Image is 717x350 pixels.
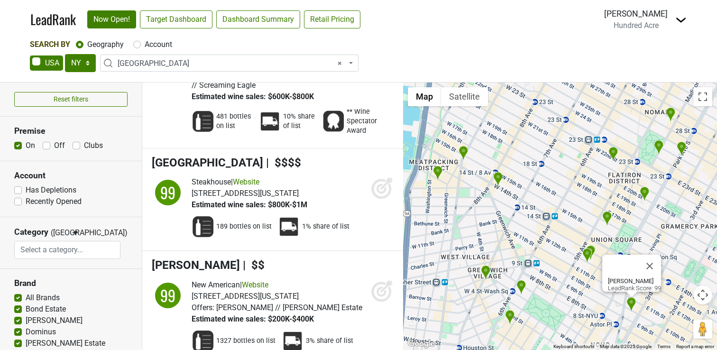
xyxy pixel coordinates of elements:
label: On [26,140,35,151]
label: Off [54,140,65,151]
span: Steakhouse [192,177,231,186]
label: Account [145,39,172,50]
img: Award [322,110,345,133]
span: Map data ©2025 Google [600,344,652,349]
span: [STREET_ADDRESS][US_STATE] [192,292,299,301]
label: Clubs [84,140,103,151]
span: Offers: [192,303,214,312]
span: 1% share of list [302,222,349,231]
span: [PERSON_NAME] [152,258,240,272]
div: | [192,176,307,188]
div: Strip House - Downtown [586,245,596,261]
input: Select a category... [15,241,120,259]
h3: Brand [14,278,128,288]
a: Website [242,280,268,289]
label: [PERSON_NAME] Estate [26,338,105,349]
h3: Category [14,227,48,237]
a: Terms (opens in new tab) [657,344,671,349]
span: Manhattan [118,58,347,69]
span: Estimated wine sales: $600K-$800K [192,92,314,101]
label: All Brands [26,292,60,304]
img: Percent Distributor Share [277,215,300,238]
img: Wine List [192,215,214,238]
span: 189 bottles on list [216,222,272,231]
span: New American [192,280,240,289]
h3: Account [14,171,128,181]
span: [STREET_ADDRESS][US_STATE] [192,189,299,198]
label: [PERSON_NAME] [26,315,83,326]
a: Open this area in Google Maps (opens a new window) [405,338,437,350]
label: Bond Estate [26,304,66,315]
div: Rocco Steakhouse [666,107,676,123]
div: Gotham Restaurant [582,248,592,264]
a: Retail Pricing [304,10,360,28]
button: Show satellite imagery [441,87,488,106]
span: Estimated wine sales: $800K-$1M [192,200,307,209]
div: Upland [677,141,687,157]
div: | [192,279,362,291]
div: Old Homestead Steak House [459,146,469,161]
span: 3% share of list [306,336,353,346]
button: Keyboard shortcuts [553,343,594,350]
span: Manhattan [100,55,358,72]
b: [PERSON_NAME] [608,277,653,285]
button: Toggle fullscreen view [693,87,712,106]
div: Strip House Speakeasy [586,245,596,260]
div: STK Rooftop [433,166,443,181]
span: | $$ [243,258,265,272]
span: Bond Estate // Opus One // [PERSON_NAME] // Screaming Eagle [192,69,365,90]
span: ([GEOGRAPHIC_DATA]) [51,227,70,241]
div: Minetta Tavern [505,310,515,325]
span: 10% share of list [283,112,316,131]
div: Family Meal at Blue Hill [516,280,526,295]
button: Reset filters [14,92,128,107]
a: LeadRank [30,9,76,29]
div: COTE Korean Steakhouse [608,147,618,162]
button: Drag Pegman onto the map to open Street View [693,320,712,339]
span: [PERSON_NAME] // [PERSON_NAME] Estate [216,303,362,312]
a: Report a map error [676,344,714,349]
span: Search By [30,40,70,49]
a: Target Dashboard [140,10,212,28]
a: Dashboard Summary [216,10,300,28]
div: [PERSON_NAME] [604,8,668,20]
span: | $$$$ [266,156,301,169]
span: ▼ [72,229,79,237]
span: ** Wine Spectator Award [347,107,388,136]
a: Now Open! [87,10,136,28]
div: Penny [626,297,636,313]
div: Boucherie West Village [481,265,491,281]
label: Dominus [26,326,56,338]
span: [GEOGRAPHIC_DATA] [152,156,263,169]
button: Close [638,255,661,277]
label: Geography [87,39,124,50]
span: 1327 bottles on list [216,336,276,346]
img: quadrant_split.svg [152,176,184,209]
div: LeadRank Score: 99 [608,277,661,292]
div: 99 [154,281,182,310]
div: 99 [154,178,182,207]
img: Dropdown Menu [675,14,687,26]
img: Google [405,338,437,350]
div: Eleven Madison Park [654,140,664,156]
div: Drai's Supper Club New York [493,172,503,187]
button: Show street map [408,87,441,106]
div: The Twenty Two New York [602,211,612,227]
span: Hundred Acre [614,21,659,30]
img: quadrant_split.svg [152,279,184,312]
img: Wine List [192,110,214,133]
a: Website [233,177,259,186]
h3: Premise [14,126,128,136]
span: 481 bottles on list [216,112,253,131]
button: Map camera controls [693,286,712,304]
span: Estimated wine sales: $200K-$400K [192,314,314,323]
img: Percent Distributor Share [258,110,281,133]
label: Has Depletions [26,184,76,196]
label: Recently Opened [26,196,82,207]
span: Remove all items [338,58,342,69]
div: Gramercy Tavern [640,186,650,202]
